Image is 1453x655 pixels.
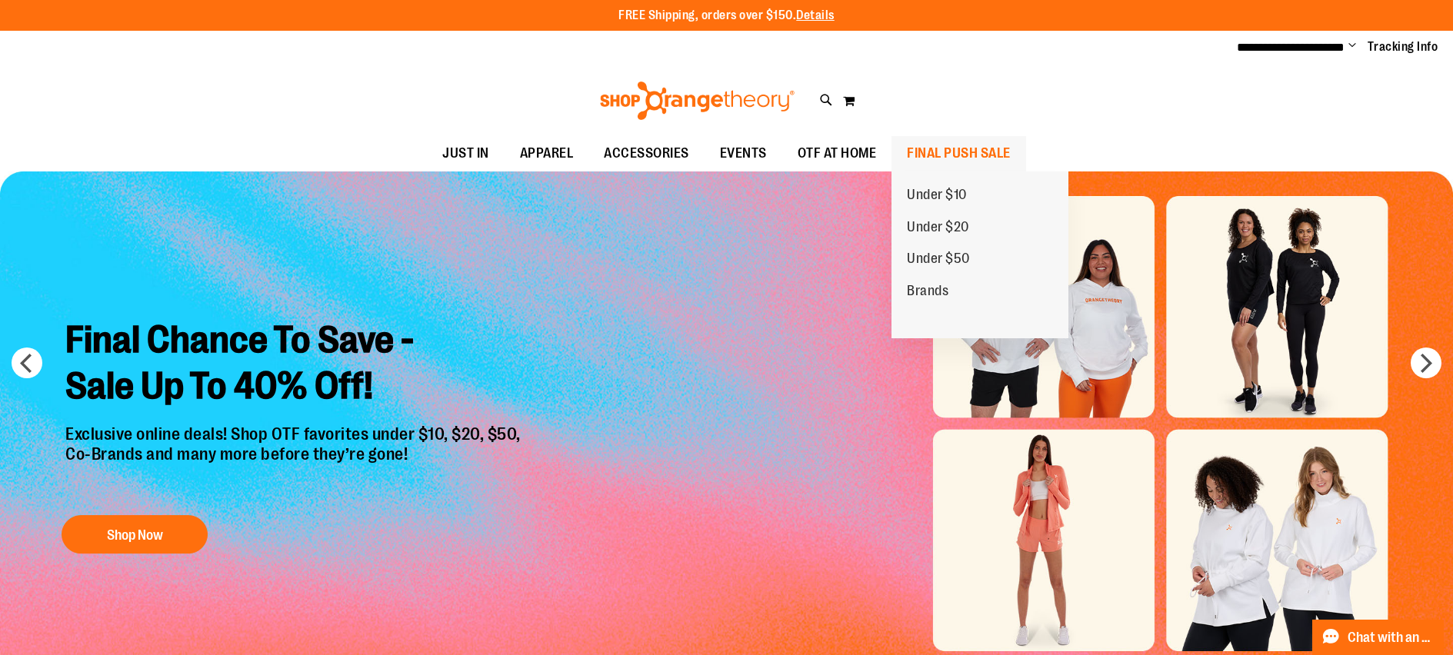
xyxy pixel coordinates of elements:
span: Under $50 [907,251,970,270]
span: Under $20 [907,219,969,238]
a: EVENTS [705,136,782,171]
span: APPAREL [520,136,574,171]
span: Chat with an Expert [1348,630,1435,645]
a: Under $10 [891,179,982,211]
button: prev [12,347,42,378]
button: Chat with an Expert [1312,620,1445,655]
a: Details [796,8,835,22]
a: Tracking Info [1368,38,1438,55]
a: APPAREL [505,136,589,171]
span: ACCESSORIES [604,136,689,171]
span: EVENTS [720,136,767,171]
p: FREE Shipping, orders over $150. [618,7,835,25]
h2: Final Chance To Save - Sale Up To 40% Off! [54,305,536,424]
a: Brands [891,275,964,308]
a: Under $50 [891,243,985,275]
a: OTF AT HOME [782,136,892,171]
button: next [1411,347,1441,378]
ul: FINAL PUSH SALE [891,171,1068,338]
span: JUST IN [442,136,489,171]
a: FINAL PUSH SALE [891,136,1026,171]
span: OTF AT HOME [798,136,877,171]
a: JUST IN [427,136,505,171]
button: Shop Now [62,515,208,554]
a: Final Chance To Save -Sale Up To 40% Off! Exclusive online deals! Shop OTF favorites under $10, $... [54,305,536,561]
span: FINAL PUSH SALE [907,136,1011,171]
p: Exclusive online deals! Shop OTF favorites under $10, $20, $50, Co-Brands and many more before th... [54,424,536,500]
button: Account menu [1348,39,1356,55]
img: Shop Orangetheory [598,81,797,120]
a: Under $20 [891,211,985,244]
span: Brands [907,283,948,302]
span: Under $10 [907,187,967,206]
a: ACCESSORIES [588,136,705,171]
